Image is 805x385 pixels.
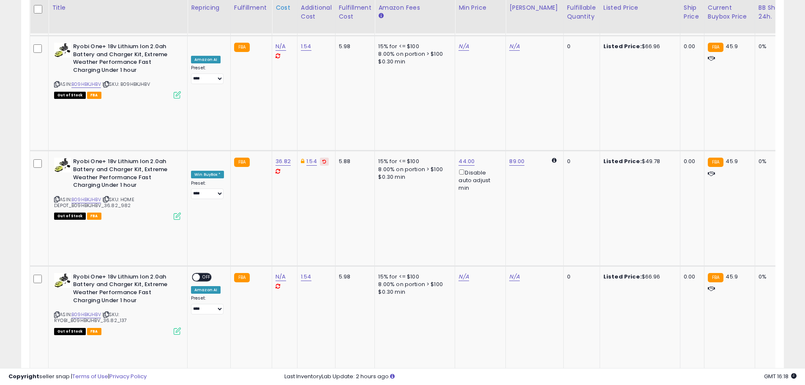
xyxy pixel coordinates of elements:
[54,328,86,335] span: All listings that are currently out of stock and unavailable for purchase on Amazon
[71,196,101,203] a: B09HBKJHBV
[378,158,448,165] div: 15% for <= $100
[567,3,596,21] div: Fulfillable Quantity
[378,50,448,58] div: 8.00% on portion > $100
[191,65,224,84] div: Preset:
[726,273,738,281] span: 45.9
[87,328,101,335] span: FBA
[72,372,108,380] a: Terms of Use
[378,12,383,20] small: Amazon Fees.
[54,158,181,218] div: ASIN:
[726,42,738,50] span: 45.9
[301,273,311,281] a: 1.54
[276,42,286,51] a: N/A
[102,81,150,87] span: | SKU: B09HBKJHBV
[684,3,701,21] div: Ship Price
[191,286,221,294] div: Amazon AI
[87,213,101,220] span: FBA
[200,273,213,281] span: OFF
[234,3,268,12] div: Fulfillment
[301,3,332,21] div: Additional Cost
[234,43,250,52] small: FBA
[54,311,127,324] span: | SKU: RYOBI_B09HBKJHBV_36.82_137
[234,273,250,282] small: FBA
[54,273,71,288] img: 41iI7OZ+31L._SL40_.jpg
[684,43,698,50] div: 0.00
[708,43,723,52] small: FBA
[73,273,176,306] b: Ryobi One+ 18v Lithium Ion 2.0ah Battery and Charger Kit, Extreme Weather Performance Fast Chargi...
[284,373,797,381] div: Last InventoryLab Update: 2 hours ago.
[509,42,519,51] a: N/A
[759,43,786,50] div: 0%
[306,157,317,166] a: 1.54
[234,158,250,167] small: FBA
[8,373,147,381] div: seller snap | |
[52,3,184,12] div: Title
[684,158,698,165] div: 0.00
[339,158,368,165] div: 5.88
[603,157,642,165] b: Listed Price:
[378,43,448,50] div: 15% for <= $100
[276,3,294,12] div: Cost
[378,273,448,281] div: 15% for <= $100
[603,158,674,165] div: $49.78
[276,273,286,281] a: N/A
[378,166,448,173] div: 8.00% on portion > $100
[378,58,448,66] div: $0.30 min
[509,273,519,281] a: N/A
[339,3,371,21] div: Fulfillment Cost
[509,157,524,166] a: 89.00
[276,157,291,166] a: 36.82
[458,3,502,12] div: Min Price
[378,173,448,181] div: $0.30 min
[378,3,451,12] div: Amazon Fees
[8,372,39,380] strong: Copyright
[54,158,71,172] img: 41iI7OZ+31L._SL40_.jpg
[708,3,751,21] div: Current Buybox Price
[458,168,499,192] div: Disable auto adjust min
[109,372,147,380] a: Privacy Policy
[54,43,71,57] img: 41iI7OZ+31L._SL40_.jpg
[603,273,674,281] div: $66.96
[73,43,176,76] b: Ryobi One+ 18v Lithium Ion 2.0ah Battery and Charger Kit, Extreme Weather Performance Fast Chargi...
[759,3,789,21] div: BB Share 24h.
[567,43,593,50] div: 0
[301,42,311,51] a: 1.54
[567,158,593,165] div: 0
[684,273,698,281] div: 0.00
[73,158,176,191] b: Ryobi One+ 18v Lithium Ion 2.0ah Battery and Charger Kit, Extreme Weather Performance Fast Chargi...
[378,288,448,296] div: $0.30 min
[458,273,469,281] a: N/A
[603,3,677,12] div: Listed Price
[708,158,723,167] small: FBA
[71,311,101,318] a: B09HBKJHBV
[54,273,181,334] div: ASIN:
[567,273,593,281] div: 0
[603,43,674,50] div: $66.96
[54,196,134,209] span: | SKU: HOME DEPOT_B09HBKJHBV_36.82_982
[708,273,723,282] small: FBA
[603,273,642,281] b: Listed Price:
[726,157,738,165] span: 45.9
[339,43,368,50] div: 5.98
[191,180,224,199] div: Preset:
[191,295,224,314] div: Preset:
[759,158,786,165] div: 0%
[458,157,475,166] a: 44.00
[339,273,368,281] div: 5.98
[509,3,559,12] div: [PERSON_NAME]
[54,213,86,220] span: All listings that are currently out of stock and unavailable for purchase on Amazon
[764,372,797,380] span: 2025-09-13 16:18 GMT
[71,81,101,88] a: B09HBKJHBV
[191,56,221,63] div: Amazon AI
[54,43,181,98] div: ASIN:
[458,42,469,51] a: N/A
[54,92,86,99] span: All listings that are currently out of stock and unavailable for purchase on Amazon
[191,3,227,12] div: Repricing
[191,171,224,178] div: Win BuyBox *
[759,273,786,281] div: 0%
[87,92,101,99] span: FBA
[603,42,642,50] b: Listed Price:
[378,281,448,288] div: 8.00% on portion > $100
